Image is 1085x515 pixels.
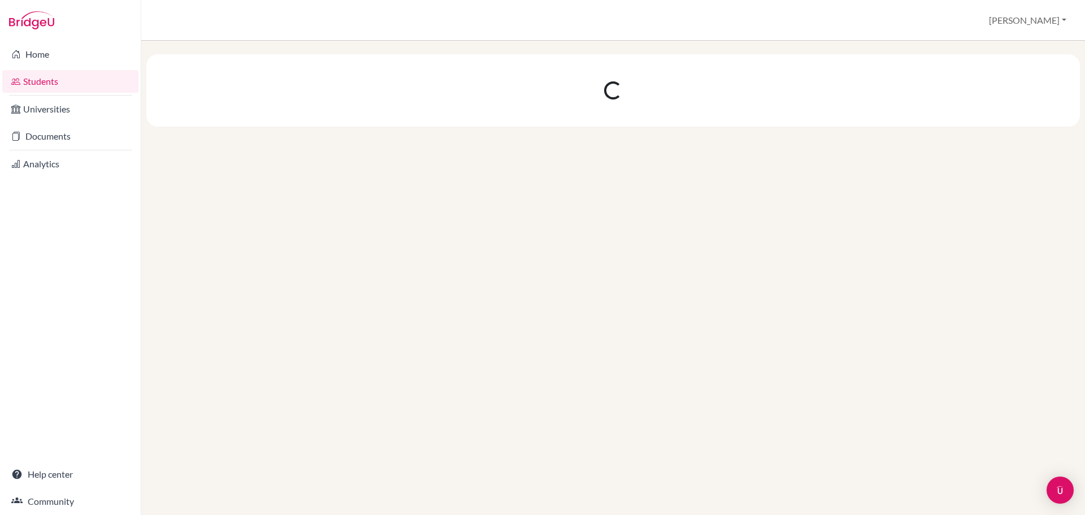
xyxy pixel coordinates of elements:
[2,125,138,148] a: Documents
[2,43,138,66] a: Home
[1047,477,1074,504] div: Open Intercom Messenger
[984,10,1071,31] button: [PERSON_NAME]
[2,98,138,120] a: Universities
[9,11,54,29] img: Bridge-U
[2,153,138,175] a: Analytics
[2,463,138,486] a: Help center
[2,70,138,93] a: Students
[2,490,138,513] a: Community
